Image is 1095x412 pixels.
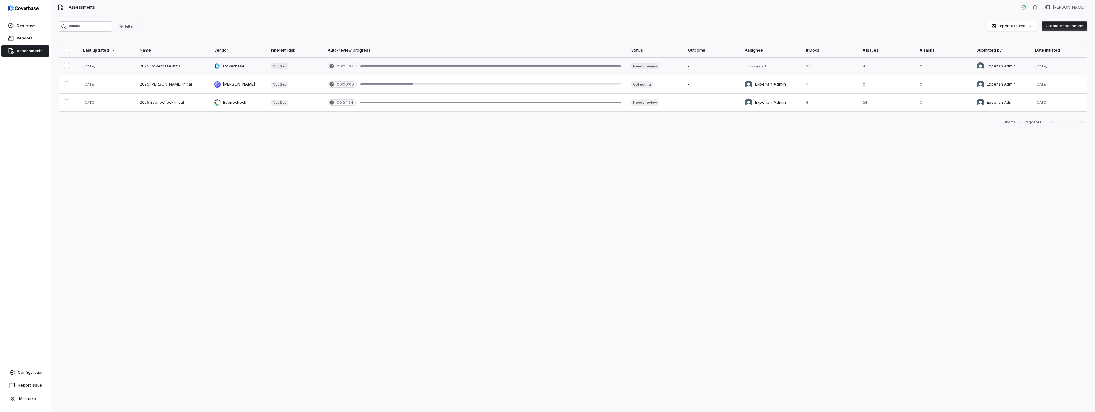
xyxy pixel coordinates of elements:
[140,48,204,53] div: Name
[1025,120,1042,124] div: Page 1 of 1
[987,21,1037,31] button: Export as Excel
[977,62,984,70] img: Experian Admin avatar
[806,48,853,53] div: # Docs
[745,81,752,88] img: Experian Admin avatar
[8,5,39,11] img: logo-D7KZi-bG.svg
[214,48,261,53] div: Vendor
[1004,120,1015,124] div: 3 items
[271,48,318,53] div: Inherent Risk
[1035,48,1082,53] div: Date initiated
[977,81,984,88] img: Experian Admin avatar
[1045,5,1050,10] img: Sai Charan Reddy Ashannagari avatar
[920,48,966,53] div: # Tasks
[3,392,48,405] button: Minimize
[3,380,48,391] button: Report Issue
[683,75,740,94] td: -
[683,94,740,112] td: -
[745,99,752,106] img: Experian Admin avatar
[977,48,1025,53] div: Submitted by
[1042,3,1089,12] button: Sai Charan Reddy Ashannagari avatar[PERSON_NAME]
[1019,120,1021,124] div: •
[328,48,621,53] div: Auto-review progress
[1,20,49,31] a: Overview
[863,48,909,53] div: # Issues
[1053,5,1085,10] span: [PERSON_NAME]
[3,367,48,378] a: Configuration
[69,5,95,10] span: Assessments
[1,32,49,44] a: Vendors
[683,57,740,75] td: -
[977,99,984,106] img: Experian Admin avatar
[125,24,134,29] span: Filter
[83,48,130,53] div: Last updated
[115,22,138,31] button: Filter
[1,45,49,57] a: Assessments
[688,48,735,53] div: Outcome
[631,48,678,53] div: Status
[1042,21,1087,31] button: Create Assessment
[745,48,796,53] div: Assignee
